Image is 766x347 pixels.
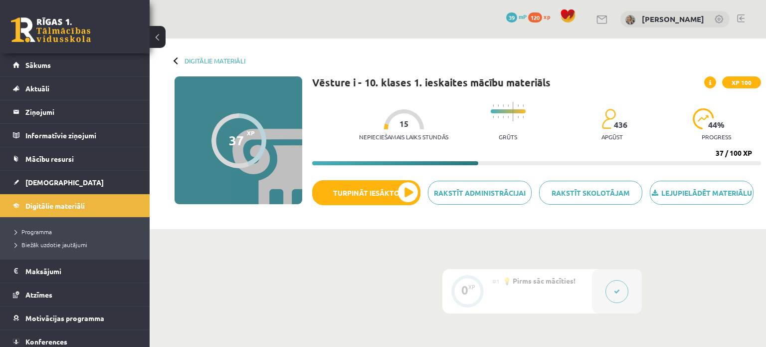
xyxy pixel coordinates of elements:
[13,53,137,76] a: Sākums
[503,104,504,107] img: icon-short-line-57e1e144782c952c97e751825c79c345078a6d821885a25fce030b3d8c18986b.svg
[523,104,524,107] img: icon-short-line-57e1e144782c952c97e751825c79c345078a6d821885a25fce030b3d8c18986b.svg
[15,240,140,249] a: Biežāk uzdotie jautājumi
[25,290,52,299] span: Atzīmes
[503,116,504,118] img: icon-short-line-57e1e144782c952c97e751825c79c345078a6d821885a25fce030b3d8c18986b.svg
[25,314,104,323] span: Motivācijas programma
[13,283,137,306] a: Atzīmes
[650,181,754,205] a: Lejupielādēt materiālu
[13,124,137,147] a: Informatīvie ziņojumi
[15,227,140,236] a: Programma
[13,77,137,100] a: Aktuāli
[25,124,137,147] legend: Informatīvie ziņojumi
[493,104,494,107] img: icon-short-line-57e1e144782c952c97e751825c79c345078a6d821885a25fce030b3d8c18986b.svg
[468,284,475,290] div: XP
[492,277,500,285] span: #1
[708,120,725,129] span: 44 %
[518,116,519,118] img: icon-short-line-57e1e144782c952c97e751825c79c345078a6d821885a25fce030b3d8c18986b.svg
[498,104,499,107] img: icon-short-line-57e1e144782c952c97e751825c79c345078a6d821885a25fce030b3d8c18986b.svg
[518,104,519,107] img: icon-short-line-57e1e144782c952c97e751825c79c345078a6d821885a25fce030b3d8c18986b.svg
[13,100,137,123] a: Ziņojumi
[13,307,137,330] a: Motivācijas programma
[642,14,704,24] a: [PERSON_NAME]
[25,337,67,346] span: Konferences
[506,12,527,20] a: 39 mP
[359,133,448,140] p: Nepieciešamais laiks stundās
[229,133,244,148] div: 37
[11,17,91,42] a: Rīgas 1. Tālmācības vidusskola
[13,147,137,170] a: Mācību resursi
[312,180,420,205] button: Turpināt iesākto
[13,194,137,217] a: Digitālie materiāli
[519,12,527,20] span: mP
[25,154,74,163] span: Mācību resursi
[693,108,714,129] img: icon-progress-161ccf0a02000e728c5f80fcf4c31c7af3da0e1684b2b1d7c360e028c24a22f1.svg
[506,12,517,22] span: 39
[528,12,555,20] a: 120 xp
[25,178,104,187] span: [DEMOGRAPHIC_DATA]
[503,276,575,285] span: 💡 Pirms sāc mācīties!
[513,102,514,121] img: icon-long-line-d9ea69661e0d244f92f715978eff75569469978d946b2353a9bb055b3ed8787d.svg
[539,181,643,205] a: Rakstīt skolotājam
[312,76,551,88] h1: Vēsture i - 10. klases 1. ieskaites mācību materiāls
[544,12,550,20] span: xp
[499,133,517,140] p: Grūts
[508,104,509,107] img: icon-short-line-57e1e144782c952c97e751825c79c345078a6d821885a25fce030b3d8c18986b.svg
[722,76,761,88] span: XP 100
[498,116,499,118] img: icon-short-line-57e1e144782c952c97e751825c79c345078a6d821885a25fce030b3d8c18986b.svg
[15,228,52,236] span: Programma
[247,129,255,136] span: XP
[25,201,85,210] span: Digitālie materiāli
[15,241,87,249] span: Biežāk uzdotie jautājumi
[508,116,509,118] img: icon-short-line-57e1e144782c952c97e751825c79c345078a6d821885a25fce030b3d8c18986b.svg
[13,171,137,194] a: [DEMOGRAPHIC_DATA]
[461,286,468,295] div: 0
[25,100,137,123] legend: Ziņojumi
[493,116,494,118] img: icon-short-line-57e1e144782c952c97e751825c79c345078a6d821885a25fce030b3d8c18986b.svg
[25,60,51,69] span: Sākums
[25,260,137,283] legend: Maksājumi
[25,84,49,93] span: Aktuāli
[523,116,524,118] img: icon-short-line-57e1e144782c952c97e751825c79c345078a6d821885a25fce030b3d8c18986b.svg
[614,120,627,129] span: 436
[13,260,137,283] a: Maksājumi
[399,119,408,128] span: 15
[528,12,542,22] span: 120
[428,181,532,205] a: Rakstīt administrācijai
[601,108,616,129] img: students-c634bb4e5e11cddfef0936a35e636f08e4e9abd3cc4e673bd6f9a4125e45ecb1.svg
[601,133,623,140] p: apgūst
[625,15,635,25] img: Sanita Bērziņa
[702,133,731,140] p: progress
[185,57,245,64] a: Digitālie materiāli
